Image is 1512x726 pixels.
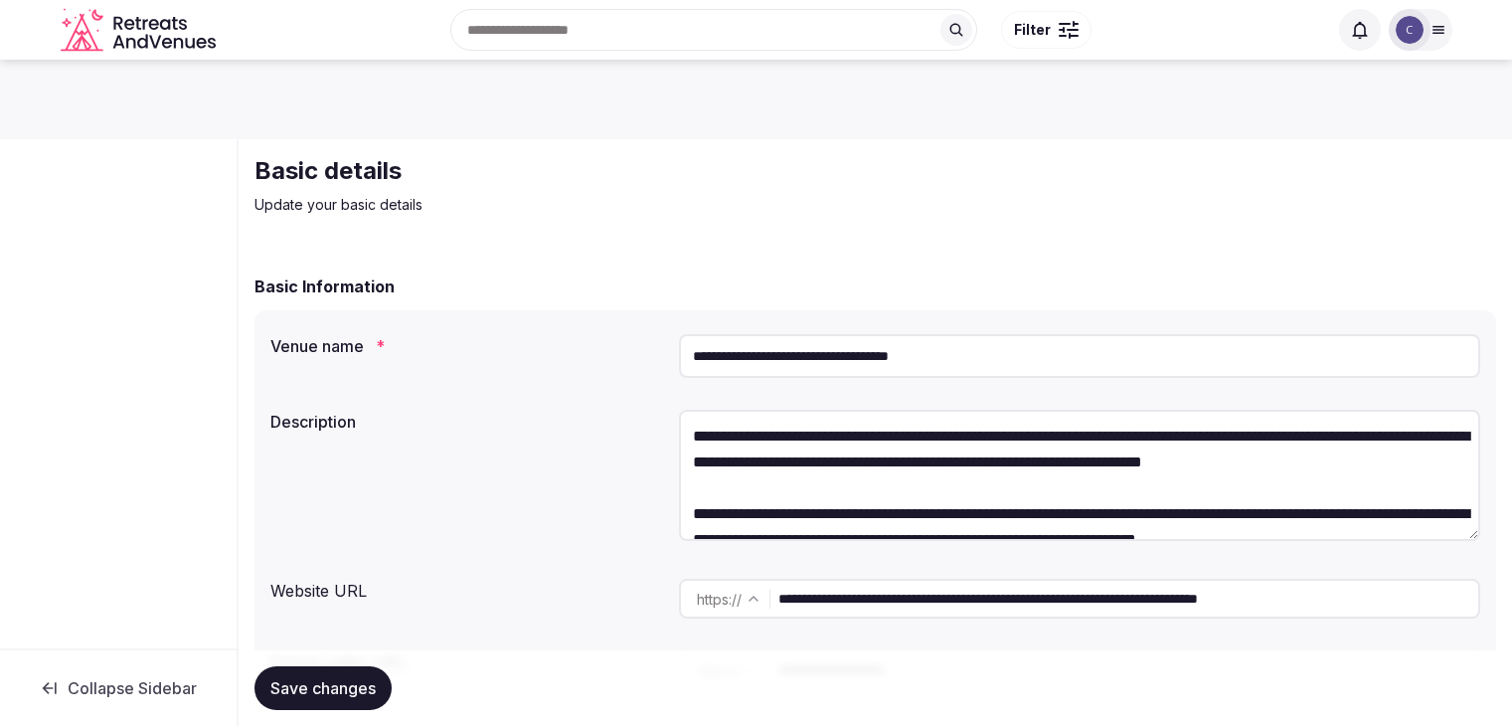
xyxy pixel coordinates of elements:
[254,666,392,710] button: Save changes
[270,678,376,698] span: Save changes
[270,571,663,603] div: Website URL
[270,642,663,674] div: Promo video URL
[1001,11,1092,49] button: Filter
[254,155,923,187] h2: Basic details
[1396,16,1424,44] img: Catherine Mesina
[61,8,220,53] a: Visit the homepage
[61,8,220,53] svg: Retreats and Venues company logo
[68,678,197,698] span: Collapse Sidebar
[1014,20,1051,40] span: Filter
[254,274,395,298] h2: Basic Information
[16,666,221,710] button: Collapse Sidebar
[270,414,663,430] label: Description
[270,338,663,354] label: Venue name
[254,195,923,215] p: Update your basic details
